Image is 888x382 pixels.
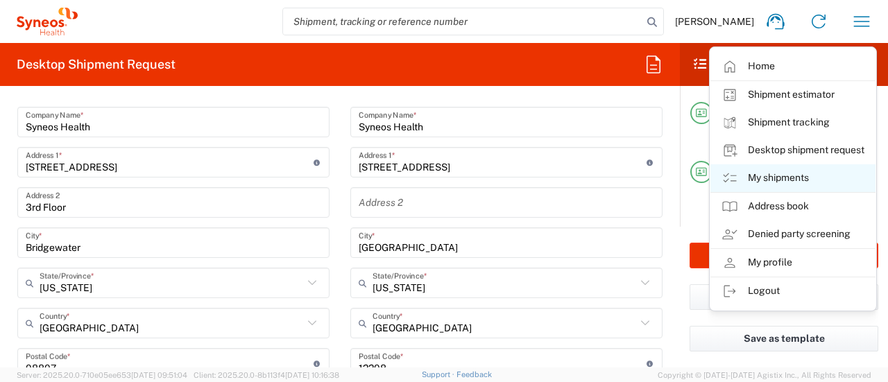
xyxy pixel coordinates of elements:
[194,371,339,379] span: Client: 2025.20.0-8b113f4
[675,15,754,28] span: [PERSON_NAME]
[285,371,339,379] span: [DATE] 10:16:38
[710,53,876,80] a: Home
[690,326,878,351] button: Save as template
[131,371,187,379] span: [DATE] 09:51:04
[17,371,187,379] span: Server: 2025.20.0-710e05ee653
[456,370,492,379] a: Feedback
[658,369,871,381] span: Copyright © [DATE]-[DATE] Agistix Inc., All Rights Reserved
[710,81,876,109] a: Shipment estimator
[690,243,878,268] button: Rate
[710,164,876,192] a: My shipments
[422,370,456,379] a: Support
[710,109,876,137] a: Shipment tracking
[283,8,642,35] input: Shipment, tracking or reference number
[710,193,876,220] a: Address book
[710,137,876,164] a: Desktop shipment request
[690,284,878,310] button: Save shipment
[17,56,176,73] h2: Desktop Shipment Request
[692,56,832,73] h2: Shipment Checklist
[710,277,876,305] a: Logout
[710,220,876,248] a: Denied party screening
[710,249,876,277] a: My profile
